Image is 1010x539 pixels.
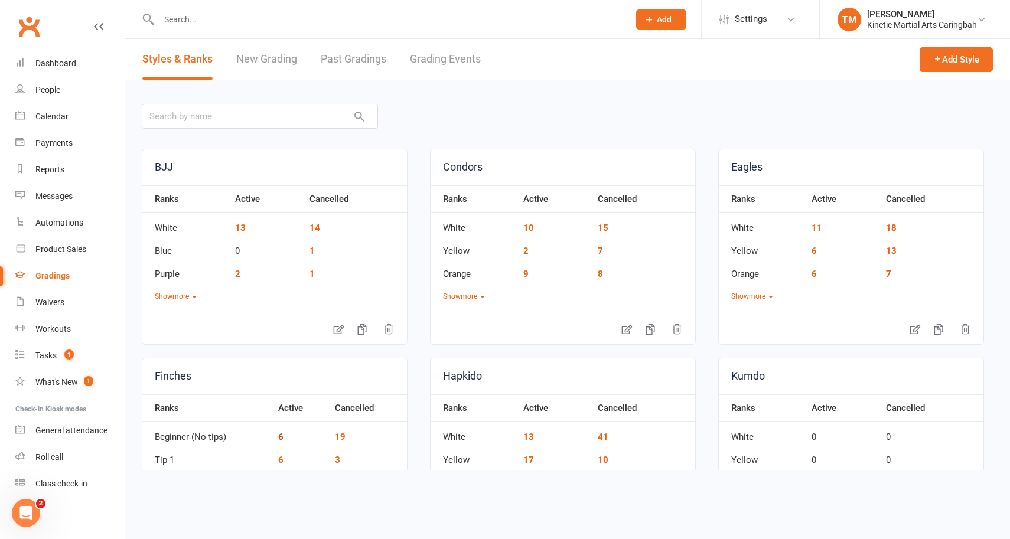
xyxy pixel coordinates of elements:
th: Cancelled [329,394,407,422]
div: Tasks [35,351,57,360]
a: 7 [886,269,891,279]
th: Cancelled [592,394,695,422]
th: Ranks [431,185,517,213]
div: Reports [35,165,64,174]
a: Calendar [15,103,125,130]
td: Tip 2 [142,468,272,491]
td: White [719,213,806,236]
th: Active [517,185,592,213]
td: 0 [806,445,880,468]
a: Payments [15,130,125,156]
span: 1 [64,349,74,360]
div: Gradings [35,271,70,280]
input: Search... [155,11,621,28]
td: White [719,422,806,445]
th: Ranks [719,394,806,422]
a: 2 [235,269,240,279]
a: Grading Events [410,39,481,80]
a: Dashboard [15,50,125,77]
th: Ranks [431,394,517,422]
td: 0 [229,236,304,259]
span: Settings [735,6,767,32]
a: 13 [886,246,897,256]
td: Yellow [431,445,517,468]
a: Condors [431,149,695,185]
a: Product Sales [15,236,125,263]
span: 2 [36,499,45,508]
span: 1 [84,376,93,386]
a: 3 [335,455,340,465]
td: White [142,213,229,236]
a: 1 [309,269,315,279]
th: Active [229,185,304,213]
div: Class check-in [35,479,87,488]
a: 19 [335,432,346,442]
a: 10 [598,455,608,465]
a: 8 [598,269,603,279]
a: 13 [523,432,534,442]
button: Add [636,9,686,30]
div: Dashboard [35,58,76,68]
div: Messages [35,191,73,201]
td: Yellow [719,236,806,259]
div: Workouts [35,324,71,334]
th: Active [517,394,592,422]
button: Add Style [920,47,993,72]
th: Cancelled [880,185,983,213]
div: Calendar [35,112,69,121]
a: 17 [523,455,534,465]
a: Roll call [15,444,125,471]
th: Cancelled [880,394,983,422]
a: 13 [235,223,246,233]
a: 18 [886,223,897,233]
th: Ranks [719,185,806,213]
th: Cancelled [592,185,695,213]
td: 0 [806,422,880,445]
a: 1 [309,246,315,256]
td: Beginner (No tips) [142,422,272,445]
th: Ranks [142,185,229,213]
td: Yellow [431,236,517,259]
td: 0 [806,468,880,491]
a: Eagles [719,149,983,185]
a: Hapkido [431,358,695,394]
td: 0 [880,468,983,491]
td: Purple [142,259,229,282]
button: Showmore [155,291,197,302]
a: 6 [812,269,817,279]
a: Tasks 1 [15,342,125,369]
a: 15 [598,223,608,233]
a: Clubworx [14,12,44,41]
iframe: Intercom live chat [12,499,40,527]
a: BJJ [142,149,407,185]
a: Workouts [15,316,125,342]
a: What's New1 [15,369,125,396]
td: Yellow [719,445,806,468]
th: Cancelled [304,185,407,213]
td: Orange [431,468,517,491]
div: What's New [35,377,78,387]
a: 6 [278,432,284,442]
div: TM [838,8,861,31]
a: New Grading [236,39,297,80]
a: Class kiosk mode [15,471,125,497]
a: 6 [812,246,817,256]
a: 2 [523,246,529,256]
a: 6 [278,455,284,465]
a: Styles & Ranks [142,39,213,80]
td: White [431,213,517,236]
td: Tip 1 [142,445,272,468]
div: Product Sales [35,244,86,254]
span: Add [657,15,672,24]
div: Automations [35,218,83,227]
a: Gradings [15,263,125,289]
a: Automations [15,210,125,236]
td: 0 [880,445,983,468]
a: Messages [15,183,125,210]
td: Orange [431,259,517,282]
a: General attendance kiosk mode [15,417,125,444]
div: General attendance [35,426,107,435]
td: 0 [880,422,983,445]
a: 14 [309,223,320,233]
a: 7 [598,246,603,256]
